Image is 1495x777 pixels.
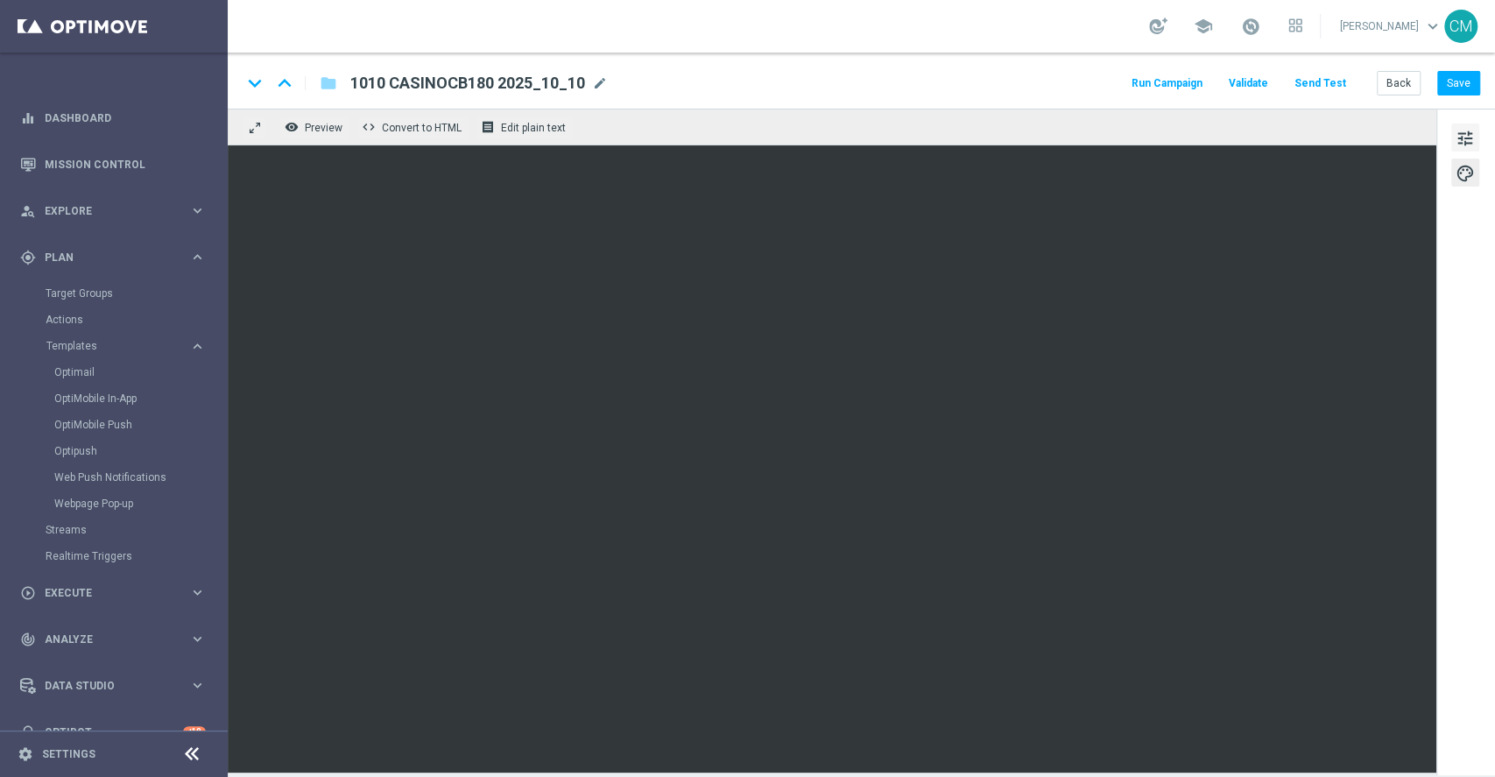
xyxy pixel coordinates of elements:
[1456,162,1475,185] span: palette
[1456,127,1475,150] span: tune
[46,341,172,351] span: Templates
[476,116,574,138] button: receipt Edit plain text
[45,141,206,187] a: Mission Control
[45,95,206,141] a: Dashboard
[19,204,207,218] button: person_search Explore keyboard_arrow_right
[1423,17,1442,36] span: keyboard_arrow_down
[1377,71,1421,95] button: Back
[46,280,226,307] div: Target Groups
[189,677,206,694] i: keyboard_arrow_right
[242,70,268,96] i: keyboard_arrow_down
[350,73,585,94] span: 1010 CASINOCB180 2025_10_10
[18,746,33,762] i: settings
[20,250,36,265] i: gps_fixed
[54,438,226,464] div: Optipush
[46,523,182,537] a: Streams
[46,339,207,353] button: Templates keyboard_arrow_right
[318,69,339,97] button: folder
[20,141,206,187] div: Mission Control
[54,412,226,438] div: OptiMobile Push
[19,111,207,125] button: equalizer Dashboard
[20,203,36,219] i: person_search
[45,588,189,598] span: Execute
[20,110,36,126] i: equalizer
[20,709,206,755] div: Optibot
[189,202,206,219] i: keyboard_arrow_right
[54,497,182,511] a: Webpage Pop-up
[20,678,189,694] div: Data Studio
[54,491,226,517] div: Webpage Pop-up
[382,122,462,134] span: Convert to HTML
[54,392,182,406] a: OptiMobile In-App
[20,585,36,601] i: play_circle_outline
[357,116,469,138] button: code Convert to HTML
[54,470,182,484] a: Web Push Notifications
[1451,159,1479,187] button: palette
[320,73,337,94] i: folder
[42,749,95,759] a: Settings
[46,341,189,351] div: Templates
[20,724,36,740] i: lightbulb
[189,631,206,647] i: keyboard_arrow_right
[54,464,226,491] div: Web Push Notifications
[1226,72,1271,95] button: Validate
[19,158,207,172] button: Mission Control
[285,120,299,134] i: remove_red_eye
[1129,72,1205,95] button: Run Campaign
[45,709,183,755] a: Optibot
[54,365,182,379] a: Optimail
[54,359,226,385] div: Optimail
[189,249,206,265] i: keyboard_arrow_right
[19,679,207,693] button: Data Studio keyboard_arrow_right
[54,418,182,432] a: OptiMobile Push
[45,681,189,691] span: Data Studio
[189,338,206,355] i: keyboard_arrow_right
[592,75,608,91] span: mode_edit
[54,385,226,412] div: OptiMobile In-App
[46,549,182,563] a: Realtime Triggers
[54,444,182,458] a: Optipush
[45,206,189,216] span: Explore
[46,313,182,327] a: Actions
[46,517,226,543] div: Streams
[19,586,207,600] button: play_circle_outline Execute keyboard_arrow_right
[46,333,226,517] div: Templates
[45,252,189,263] span: Plan
[20,203,189,219] div: Explore
[1292,72,1349,95] button: Send Test
[305,122,342,134] span: Preview
[1451,124,1479,152] button: tune
[1194,17,1213,36] span: school
[46,543,226,569] div: Realtime Triggers
[183,726,206,738] div: +10
[501,122,566,134] span: Edit plain text
[20,632,189,647] div: Analyze
[46,307,226,333] div: Actions
[46,286,182,300] a: Target Groups
[1437,71,1480,95] button: Save
[20,632,36,647] i: track_changes
[19,251,207,265] button: gps_fixed Plan keyboard_arrow_right
[362,120,376,134] span: code
[271,70,298,96] i: keyboard_arrow_up
[20,250,189,265] div: Plan
[1338,13,1444,39] a: [PERSON_NAME]keyboard_arrow_down
[189,584,206,601] i: keyboard_arrow_right
[20,585,189,601] div: Execute
[20,95,206,141] div: Dashboard
[19,632,207,646] button: track_changes Analyze keyboard_arrow_right
[45,634,189,645] span: Analyze
[1444,10,1477,43] div: CM
[19,725,207,739] button: lightbulb Optibot +10
[1229,77,1268,89] span: Validate
[280,116,350,138] button: remove_red_eye Preview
